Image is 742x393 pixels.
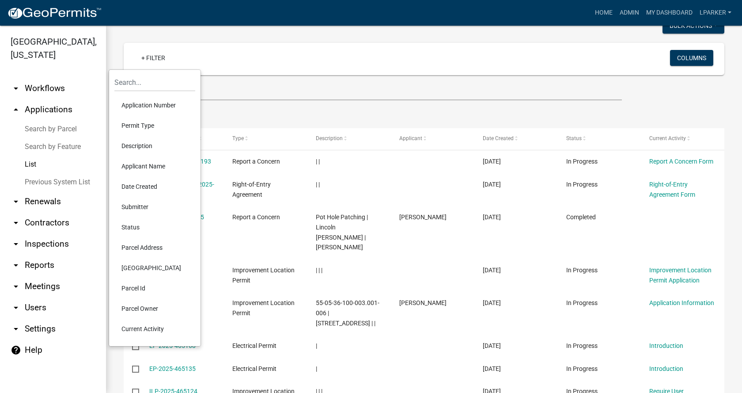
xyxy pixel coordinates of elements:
[649,158,713,165] a: Report A Concern Form
[11,345,21,355] i: help
[641,128,724,149] datatable-header-cell: Current Activity
[316,181,320,188] span: | |
[649,135,686,141] span: Current Activity
[134,50,172,66] a: + Filter
[483,214,501,221] span: 08/18/2025
[566,214,596,221] span: Completed
[399,135,422,141] span: Applicant
[232,365,276,372] span: Electrical Permit
[483,299,501,306] span: 08/18/2025
[662,18,724,34] button: Bulk Actions
[566,365,598,372] span: In Progress
[566,158,598,165] span: In Progress
[114,319,195,339] li: Current Activity
[11,83,21,94] i: arrow_drop_down
[643,4,696,21] a: My Dashboard
[483,342,501,349] span: 08/18/2025
[649,365,683,372] a: Introduction
[114,298,195,319] li: Parcel Owner
[11,260,21,271] i: arrow_drop_down
[11,239,21,249] i: arrow_drop_down
[316,342,317,349] span: |
[649,299,714,306] a: Application Information
[566,135,582,141] span: Status
[649,181,695,198] a: Right-of-Entry Agreement Form
[11,217,21,228] i: arrow_drop_down
[316,365,317,372] span: |
[566,181,598,188] span: In Progress
[114,197,195,217] li: Submitter
[11,281,21,292] i: arrow_drop_down
[307,128,391,149] datatable-header-cell: Description
[11,196,21,207] i: arrow_drop_down
[114,73,195,92] input: Search...
[566,267,598,274] span: In Progress
[114,95,195,115] li: Application Number
[483,181,501,188] span: 08/18/2025
[149,365,196,372] a: EP-2025-465135
[649,267,712,284] a: Improvement Location Permit Application
[316,158,320,165] span: | |
[232,267,295,284] span: Improvement Location Permit
[232,135,244,141] span: Type
[11,324,21,334] i: arrow_drop_down
[483,158,501,165] span: 08/18/2025
[566,299,598,306] span: In Progress
[483,135,514,141] span: Date Created
[232,158,280,165] span: Report a Concern
[483,365,501,372] span: 08/18/2025
[591,4,616,21] a: Home
[649,342,683,349] a: Introduction
[114,136,195,156] li: Description
[232,214,280,221] span: Report a Concern
[114,237,195,258] li: Parcel Address
[399,214,447,221] span: Zachary VanBibber
[224,128,307,149] datatable-header-cell: Type
[483,267,501,274] span: 08/18/2025
[114,156,195,176] li: Applicant Name
[474,128,558,149] datatable-header-cell: Date Created
[232,181,271,198] span: Right-of-Entry Agreement
[11,302,21,313] i: arrow_drop_down
[696,4,735,21] a: lparker
[316,299,379,327] span: 55-05-36-100-003.001-006 | 6636 N TIDEWATER RD | |
[316,135,343,141] span: Description
[616,4,643,21] a: Admin
[11,104,21,115] i: arrow_drop_up
[124,82,622,100] input: Search for applications
[114,258,195,278] li: [GEOGRAPHIC_DATA]
[566,342,598,349] span: In Progress
[557,128,641,149] datatable-header-cell: Status
[316,214,368,251] span: Pot Hole Patching | Lincoln Hill Rd | Frank Hacker
[114,278,195,298] li: Parcel Id
[114,217,195,237] li: Status
[391,128,474,149] datatable-header-cell: Applicant
[399,299,447,306] span: Brad Robertson
[114,115,195,136] li: Permit Type
[670,50,713,66] button: Columns
[232,299,295,317] span: Improvement Location Permit
[232,342,276,349] span: Electrical Permit
[114,176,195,197] li: Date Created
[316,267,322,274] span: | | |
